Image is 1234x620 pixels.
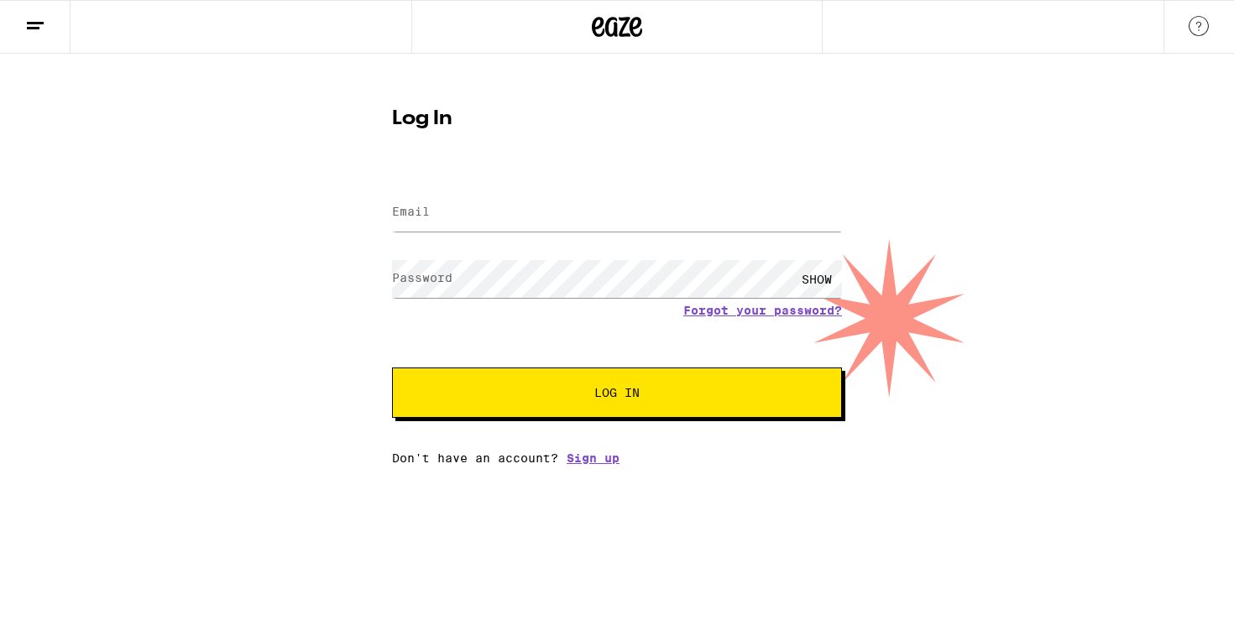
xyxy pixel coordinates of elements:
[567,451,620,465] a: Sign up
[392,109,842,129] h1: Log In
[392,271,452,284] label: Password
[392,451,842,465] div: Don't have an account?
[683,304,842,317] a: Forgot your password?
[392,205,430,218] label: Email
[792,260,842,298] div: SHOW
[10,12,121,25] span: Hi. Need any help?
[392,194,842,232] input: Email
[392,367,842,418] button: Log In
[594,387,640,399] span: Log In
